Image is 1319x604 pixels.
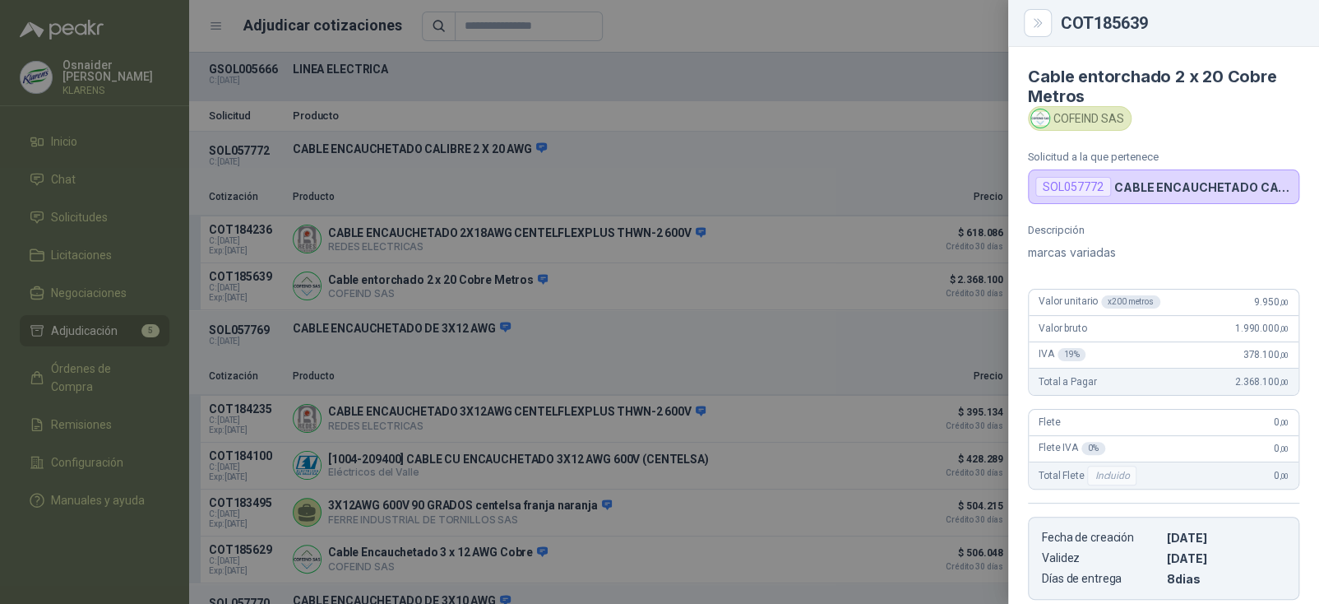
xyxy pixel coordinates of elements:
[1039,348,1085,361] span: IVA
[1035,177,1111,197] div: SOL057772
[1039,442,1105,455] span: Flete IVA
[1039,295,1160,309] span: Valor unitario
[1114,180,1292,194] p: CABLE ENCAUCHETADO CALIBRE 2 X 20 AWG
[1058,348,1086,361] div: 19 %
[1087,466,1136,486] div: Incluido
[1081,442,1105,455] div: 0 %
[1167,531,1285,545] p: [DATE]
[1042,531,1160,545] p: Fecha de creación
[1235,376,1289,388] span: 2.368.100
[1101,295,1160,309] div: x 200 metros
[1039,376,1096,388] span: Total a Pagar
[1028,243,1299,263] p: marcas variadas
[1274,470,1289,481] span: 0
[1167,551,1285,565] p: [DATE]
[1279,444,1289,453] span: ,00
[1031,109,1049,128] img: Company Logo
[1028,224,1299,236] p: Descripción
[1279,418,1289,427] span: ,00
[1254,296,1289,308] span: 9.950
[1039,466,1140,486] span: Total Flete
[1279,351,1289,360] span: ,00
[1028,106,1132,131] div: COFEIND SAS
[1274,416,1289,428] span: 0
[1061,15,1299,31] div: COT185639
[1028,67,1299,106] h4: Cable entorchado 2 x 20 Cobre Metros
[1042,551,1160,565] p: Validez
[1274,443,1289,454] span: 0
[1039,323,1086,334] span: Valor bruto
[1279,298,1289,307] span: ,00
[1243,349,1289,360] span: 378.100
[1167,572,1285,586] p: 8 dias
[1028,13,1048,33] button: Close
[1279,378,1289,387] span: ,00
[1042,572,1160,586] p: Días de entrega
[1039,416,1060,428] span: Flete
[1235,323,1289,334] span: 1.990.000
[1279,324,1289,333] span: ,00
[1028,151,1299,163] p: Solicitud a la que pertenece
[1279,472,1289,481] span: ,00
